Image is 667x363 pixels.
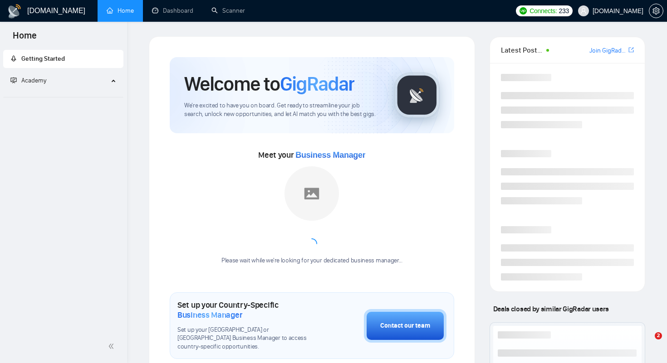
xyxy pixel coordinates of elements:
span: Deals closed by similar GigRadar users [490,301,613,317]
img: placeholder.png [284,166,339,221]
span: Home [5,29,44,48]
span: user [580,8,587,14]
a: Join GigRadar Slack Community [589,46,627,56]
span: Connects: [530,6,557,16]
a: dashboardDashboard [152,7,193,15]
span: Academy [10,77,46,84]
button: setting [649,4,663,18]
div: Contact our team [380,321,430,331]
h1: Welcome to [184,72,354,96]
li: Academy Homepage [3,93,123,99]
span: Academy [21,77,46,84]
span: 2 [655,332,662,339]
img: upwork-logo.png [520,7,527,15]
a: homeHome [107,7,134,15]
span: We're excited to have you on board. Get ready to streamline your job search, unlock new opportuni... [184,102,380,119]
span: Meet your [258,150,365,160]
span: Getting Started [21,55,65,63]
iframe: Intercom live chat [636,332,658,354]
button: Contact our team [364,309,446,343]
span: Business Manager [295,150,365,160]
li: Getting Started [3,50,123,68]
span: rocket [10,55,17,62]
a: searchScanner [211,7,245,15]
span: Business Manager [177,310,242,320]
h1: Set up your Country-Specific [177,300,319,320]
span: double-left [108,342,117,351]
a: export [628,46,634,54]
span: Latest Posts from the GigRadar Community [501,44,544,56]
div: Please wait while we're looking for your dedicated business manager... [216,257,408,265]
img: logo [7,4,22,19]
span: GigRadar [280,72,354,96]
span: 233 [559,6,569,16]
a: setting [649,7,663,15]
span: loading [306,238,317,249]
span: Set up your [GEOGRAPHIC_DATA] or [GEOGRAPHIC_DATA] Business Manager to access country-specific op... [177,326,319,352]
img: gigradar-logo.png [394,73,440,118]
span: fund-projection-screen [10,77,17,83]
